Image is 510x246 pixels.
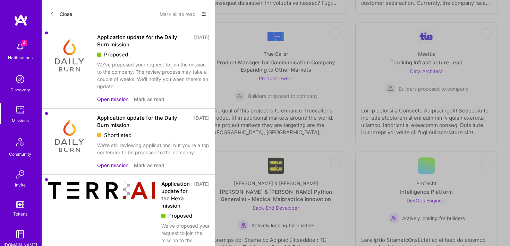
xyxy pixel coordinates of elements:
[194,180,210,209] div: [DATE]
[97,61,210,90] div: We've proposed your request to join the mission to the company. The review process may take a cou...
[15,181,26,189] div: Invite
[47,34,92,78] img: Company Logo
[22,40,27,46] span: 4
[97,114,190,129] div: Application update for the Daily Burn mission
[13,72,27,86] img: discovery
[13,103,27,117] img: teamwork
[194,114,210,129] div: [DATE]
[97,95,128,103] button: Open mission
[12,134,28,151] img: Community
[13,40,27,54] img: bell
[97,162,128,169] button: Open mission
[13,167,27,181] img: Invite
[13,227,27,241] img: guide book
[47,114,92,158] img: Company Logo
[134,162,164,169] button: Mark as read
[134,95,164,103] button: Mark as read
[9,151,31,158] div: Community
[161,212,210,219] div: Proposed
[50,8,72,19] button: Close
[47,180,156,200] img: Company Logo
[12,117,29,124] div: Missions
[97,51,210,58] div: Proposed
[194,34,210,48] div: [DATE]
[10,86,30,93] div: Discovery
[13,210,27,218] div: Tokens
[97,34,190,48] div: Application update for the Daily Burn mission
[14,14,28,26] img: logo
[161,180,190,209] div: Application update for the Hexa mission
[97,131,210,139] div: Shortlisted
[8,54,33,61] div: Notifications
[160,8,196,19] button: Mark all as read
[16,201,24,208] img: tokens
[97,142,210,156] div: We're still reviewing applications, but you're a top contender to be proposed to the company.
